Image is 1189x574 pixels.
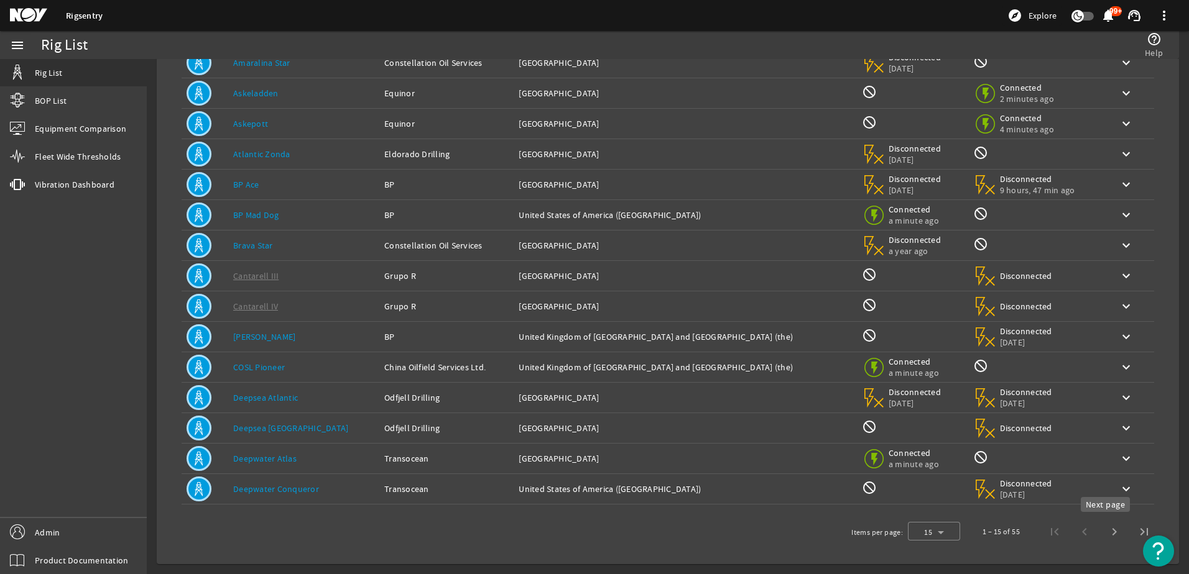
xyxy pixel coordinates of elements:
a: BP Ace [233,179,259,190]
mat-icon: keyboard_arrow_down [1119,481,1134,496]
a: Atlantic Zonda [233,148,290,160]
div: United States of America ([GEOGRAPHIC_DATA]) [519,209,852,221]
mat-icon: keyboard_arrow_down [1119,147,1134,162]
span: [DATE] [889,398,941,409]
a: Askepott [233,118,268,129]
a: BP Mad Dog [233,209,279,221]
mat-icon: support_agent [1127,8,1142,23]
div: Constellation Oil Services [384,239,509,252]
span: [DATE] [889,63,941,74]
div: China Oilfield Services Ltd. [384,361,509,373]
a: Deepwater Conqueror [233,483,319,494]
div: Odfjell Drilling [384,422,509,434]
mat-icon: vibration [10,177,25,192]
span: Disconnected [1000,326,1053,337]
span: 4 minutes ago [1000,124,1054,135]
span: a minute ago [889,458,941,470]
span: Disconnected [1000,478,1053,489]
mat-icon: keyboard_arrow_down [1119,390,1134,405]
div: United Kingdom of [GEOGRAPHIC_DATA] and [GEOGRAPHIC_DATA] (the) [519,361,852,373]
span: a year ago [889,245,941,257]
div: Grupo R [384,270,509,282]
mat-icon: Rig Monitoring not available for this rig [973,206,988,221]
span: Connected [889,447,941,458]
a: Cantarell III [233,270,279,281]
button: Last page [1129,517,1159,547]
span: Disconnected [1000,422,1053,434]
span: Disconnected [1000,386,1053,398]
span: Fleet Wide Thresholds [35,150,121,163]
a: COSL Pioneer [233,362,285,373]
div: [GEOGRAPHIC_DATA] [519,178,852,191]
div: United Kingdom of [GEOGRAPHIC_DATA] and [GEOGRAPHIC_DATA] (the) [519,330,852,343]
div: [GEOGRAPHIC_DATA] [519,300,852,312]
span: Help [1145,47,1163,59]
mat-icon: keyboard_arrow_down [1119,116,1134,131]
a: Brava Star [233,240,273,251]
mat-icon: explore [1007,8,1022,23]
a: Deepwater Atlas [233,453,297,464]
span: Admin [35,526,60,539]
mat-icon: keyboard_arrow_down [1119,268,1134,283]
span: Disconnected [889,386,941,398]
mat-icon: keyboard_arrow_down [1119,329,1134,344]
span: [DATE] [889,154,941,165]
mat-icon: keyboard_arrow_down [1119,177,1134,192]
div: BP [384,178,509,191]
mat-icon: keyboard_arrow_down [1119,421,1134,435]
a: Askeladden [233,88,279,99]
span: a minute ago [889,215,941,226]
mat-icon: BOP Monitoring not available for this rig [862,328,877,343]
div: [GEOGRAPHIC_DATA] [519,452,852,465]
mat-icon: Rig Monitoring not available for this rig [973,358,988,373]
mat-icon: notifications [1101,8,1116,23]
a: Cantarell IV [233,301,278,312]
mat-icon: keyboard_arrow_down [1119,299,1134,314]
span: Connected [889,356,941,367]
div: [GEOGRAPHIC_DATA] [519,148,852,160]
span: Rig List [35,66,62,79]
mat-icon: BOP Monitoring not available for this rig [862,115,877,130]
span: Product Documentation [35,554,128,567]
span: Connected [889,204,941,215]
span: [DATE] [889,184,941,196]
button: Next page [1099,517,1129,547]
mat-icon: keyboard_arrow_down [1119,238,1134,253]
mat-icon: Rig Monitoring not available for this rig [973,54,988,69]
a: Deepsea Atlantic [233,392,298,403]
span: [DATE] [1000,398,1053,409]
div: Odfjell Drilling [384,391,509,404]
div: 1 – 15 of 55 [983,526,1020,538]
div: Eldorado Drilling [384,148,509,160]
mat-icon: BOP Monitoring not available for this rig [862,267,877,282]
div: United States of America ([GEOGRAPHIC_DATA]) [519,483,852,495]
button: 99+ [1101,9,1114,22]
a: Rigsentry [66,10,103,22]
mat-icon: BOP Monitoring not available for this rig [862,84,877,99]
button: Open Resource Center [1143,535,1174,567]
span: Vibration Dashboard [35,178,114,191]
span: Connected [1000,112,1054,124]
div: [GEOGRAPHIC_DATA] [519,117,852,130]
mat-icon: Rig Monitoring not available for this rig [973,450,988,465]
div: [GEOGRAPHIC_DATA] [519,57,852,69]
span: Connected [1000,82,1054,93]
div: BP [384,209,509,221]
div: Rig List [41,39,88,52]
a: Deepsea [GEOGRAPHIC_DATA] [233,422,348,434]
button: more_vert [1149,1,1179,30]
div: Equinor [384,117,509,130]
mat-icon: keyboard_arrow_down [1119,55,1134,70]
mat-icon: keyboard_arrow_down [1119,207,1134,222]
span: [DATE] [1000,489,1053,500]
span: 9 hours, 47 min ago [1000,184,1075,196]
div: [GEOGRAPHIC_DATA] [519,239,852,252]
mat-icon: Rig Monitoring not available for this rig [973,145,988,160]
span: Disconnected [1000,301,1053,312]
span: a minute ago [889,367,941,378]
div: [GEOGRAPHIC_DATA] [519,391,852,404]
span: BOP List [35,94,67,107]
mat-icon: keyboard_arrow_down [1119,360,1134,375]
mat-icon: Rig Monitoring not available for this rig [973,237,988,252]
mat-icon: BOP Monitoring not available for this rig [862,298,877,312]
